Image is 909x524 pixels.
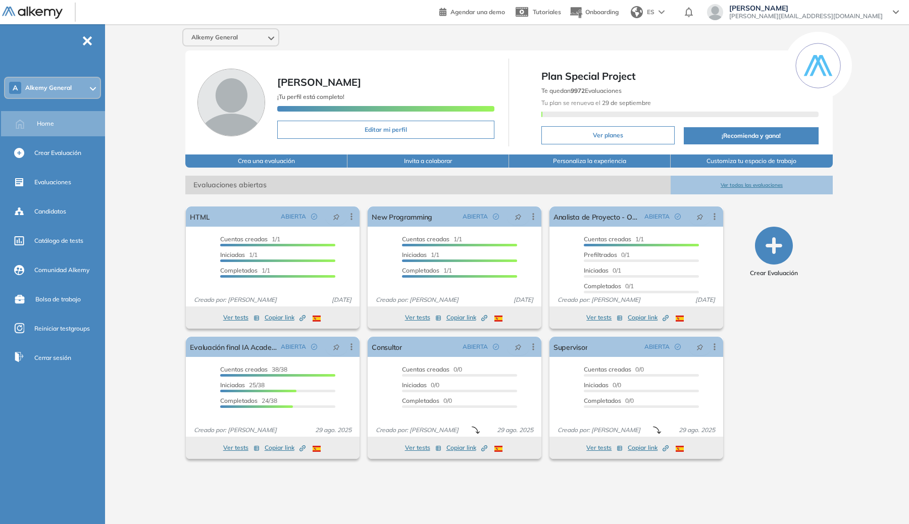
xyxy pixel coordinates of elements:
span: Completados [402,267,439,274]
span: 25/38 [220,381,265,389]
span: Cuentas creadas [402,365,449,373]
span: check-circle [311,344,317,350]
span: Comunidad Alkemy [34,266,89,275]
span: Crear Evaluación [750,269,798,278]
span: Candidatos [34,207,66,216]
span: Reiniciar testgroups [34,324,90,333]
img: ESP [313,316,321,322]
button: Copiar link [446,311,487,324]
span: 0/1 [584,282,634,290]
button: Copiar link [265,442,306,454]
button: pushpin [507,339,529,355]
span: Prefiltrados [584,251,617,258]
span: Catálogo de tests [34,236,83,245]
button: Ver tests [586,442,623,454]
span: Evaluaciones abiertas [185,176,671,194]
button: Ver todas las evaluaciones [671,176,832,194]
span: Creado por: [PERSON_NAME] [190,295,281,304]
span: 1/1 [220,251,258,258]
span: 38/38 [220,365,287,373]
b: 29 de septiembre [600,99,651,107]
span: check-circle [493,344,499,350]
span: Iniciadas [402,381,427,389]
span: [DATE] [328,295,356,304]
button: pushpin [689,208,711,225]
span: pushpin [333,213,340,221]
a: HTML [190,206,210,227]
span: ABIERTA [281,212,306,221]
span: [PERSON_NAME] [729,4,883,12]
iframe: Chat Widget [727,407,909,524]
span: Completados [584,397,621,404]
a: Consultor [372,337,402,357]
span: Completados [584,282,621,290]
span: Te quedan Evaluaciones [541,87,622,94]
a: New Programming [372,206,432,227]
button: Copiar link [446,442,487,454]
span: Copiar link [628,443,669,452]
span: [DATE] [691,295,719,304]
span: Iniciadas [584,267,609,274]
button: Ver planes [541,126,674,144]
span: Home [37,119,54,128]
img: ESP [494,316,502,322]
span: 1/1 [402,235,462,243]
img: world [631,6,643,18]
span: 24/38 [220,397,277,404]
button: Ver tests [405,311,441,324]
span: 29 ago. 2025 [675,426,719,435]
span: Cuentas creadas [220,365,268,373]
span: ¡Tu perfil está completo! [277,93,344,100]
span: ABIERTA [463,342,488,351]
button: pushpin [507,208,529,225]
span: 0/0 [584,365,644,373]
button: pushpin [325,208,347,225]
span: Creado por: [PERSON_NAME] [190,426,281,435]
span: Completados [220,397,258,404]
span: check-circle [675,344,681,350]
span: pushpin [515,213,522,221]
span: ABIERTA [644,212,670,221]
span: [PERSON_NAME][EMAIL_ADDRESS][DOMAIN_NAME] [729,12,883,20]
span: Iniciadas [220,251,245,258]
button: pushpin [325,339,347,355]
span: 0/0 [402,397,452,404]
button: pushpin [689,339,711,355]
span: Cuentas creadas [584,365,631,373]
span: ES [647,8,654,17]
span: 0/0 [584,381,621,389]
a: Evaluación final IA Academy | Pomelo [190,337,277,357]
span: 29 ago. 2025 [493,426,537,435]
span: Creado por: [PERSON_NAME] [553,295,644,304]
span: [PERSON_NAME] [277,76,361,88]
span: Bolsa de trabajo [35,295,81,304]
span: Completados [220,267,258,274]
button: Copiar link [628,442,669,454]
button: ¡Recomienda y gana! [684,127,819,144]
span: Tutoriales [533,8,561,16]
span: Completados [402,397,439,404]
span: 1/1 [220,267,270,274]
span: Cerrar sesión [34,353,71,362]
span: 1/1 [402,251,439,258]
button: Personaliza la experiencia [509,154,671,168]
span: Creado por: [PERSON_NAME] [372,426,463,435]
span: ABIERTA [644,342,670,351]
span: Crear Evaluación [34,148,81,158]
img: Foto de perfil [197,69,265,136]
span: Copiar link [446,443,487,452]
button: Copiar link [265,311,306,324]
span: Cuentas creadas [220,235,268,243]
span: Iniciadas [584,381,609,389]
a: Supervisor [553,337,587,357]
span: Cuentas creadas [402,235,449,243]
span: 0/1 [584,267,621,274]
span: Copiar link [628,313,669,322]
span: ABIERTA [463,212,488,221]
span: Copiar link [265,443,306,452]
span: [DATE] [510,295,537,304]
span: Tu plan se renueva el [541,99,651,107]
button: Copiar link [628,311,669,324]
span: check-circle [311,214,317,220]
